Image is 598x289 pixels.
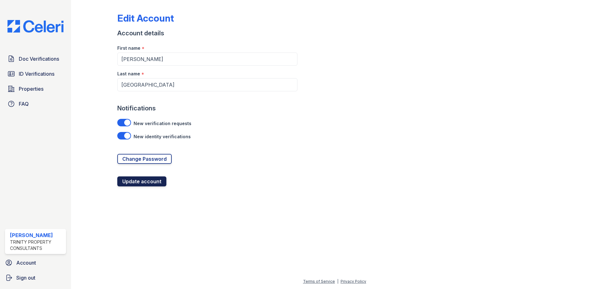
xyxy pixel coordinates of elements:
[19,85,43,93] span: Properties
[16,274,35,281] span: Sign out
[117,104,297,113] div: Notifications
[5,83,66,95] a: Properties
[16,259,36,266] span: Account
[10,239,63,251] div: Trinity Property Consultants
[3,256,68,269] a: Account
[303,279,335,284] a: Terms of Service
[19,100,29,108] span: FAQ
[134,134,191,140] label: New identity verifications
[5,53,66,65] a: Doc Verifications
[134,120,191,127] label: New verification requests
[117,154,172,164] a: Change Password
[117,45,140,51] label: First name
[3,271,68,284] a: Sign out
[19,70,54,78] span: ID Verifications
[117,13,174,24] div: Edit Account
[341,279,366,284] a: Privacy Policy
[5,68,66,80] a: ID Verifications
[117,176,166,186] button: Update account
[117,29,297,38] div: Account details
[3,20,68,33] img: CE_Logo_Blue-a8612792a0a2168367f1c8372b55b34899dd931a85d93a1a3d3e32e68fde9ad4.png
[10,231,63,239] div: [PERSON_NAME]
[5,98,66,110] a: FAQ
[117,71,140,77] label: Last name
[19,55,59,63] span: Doc Verifications
[337,279,338,284] div: |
